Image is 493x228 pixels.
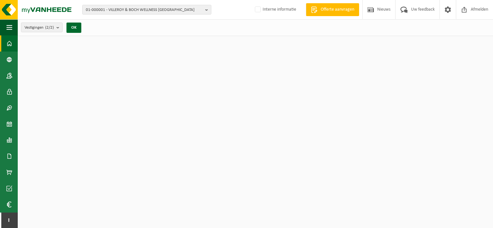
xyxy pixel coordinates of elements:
[319,6,356,13] span: Offerte aanvragen
[86,5,203,15] span: 01-000001 - VILLEROY & BOCH WELLNESS [GEOGRAPHIC_DATA]
[25,23,54,33] span: Vestigingen
[82,5,211,14] button: 01-000001 - VILLEROY & BOCH WELLNESS [GEOGRAPHIC_DATA]
[306,3,359,16] a: Offerte aanvragen
[21,23,63,32] button: Vestigingen(2/2)
[254,5,296,14] label: Interne informatie
[66,23,81,33] button: OK
[45,25,54,30] count: (2/2)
